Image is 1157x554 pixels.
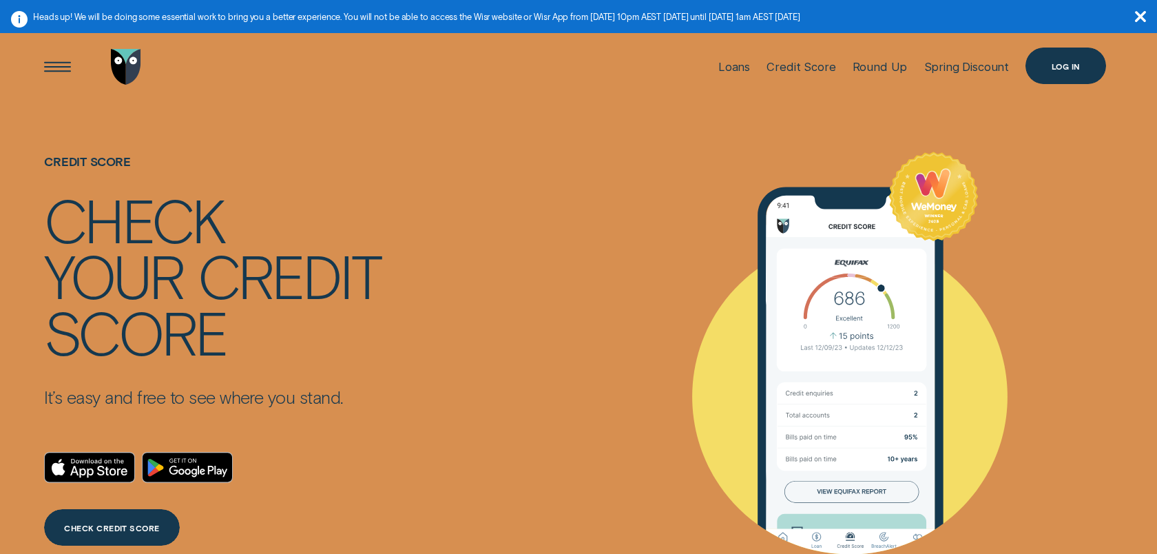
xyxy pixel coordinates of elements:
div: Loans [718,60,750,74]
div: score [44,304,227,360]
div: Spring Discount [924,60,1010,74]
a: Android App on Google Play [142,452,233,483]
img: Wisr [111,49,141,85]
div: Round Up [853,60,908,74]
button: Log in [1025,48,1106,83]
h1: Credit Score [44,155,380,192]
div: your [44,247,183,303]
p: It’s easy and free to see where you stand. [44,387,380,409]
div: Log in [1052,63,1081,70]
a: Credit Score [767,27,835,107]
a: Loans [718,27,750,107]
div: credit [198,247,380,303]
div: Check [44,192,225,247]
a: Round Up [853,27,908,107]
a: Go to home page [108,27,144,107]
a: Spring Discount [924,27,1010,107]
h4: Check your credit score [44,192,380,360]
a: Download on the App Store [44,452,135,483]
div: Credit Score [767,60,835,74]
button: Open Menu [39,49,75,85]
a: CHECK CREDIT SCORE [44,509,180,545]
